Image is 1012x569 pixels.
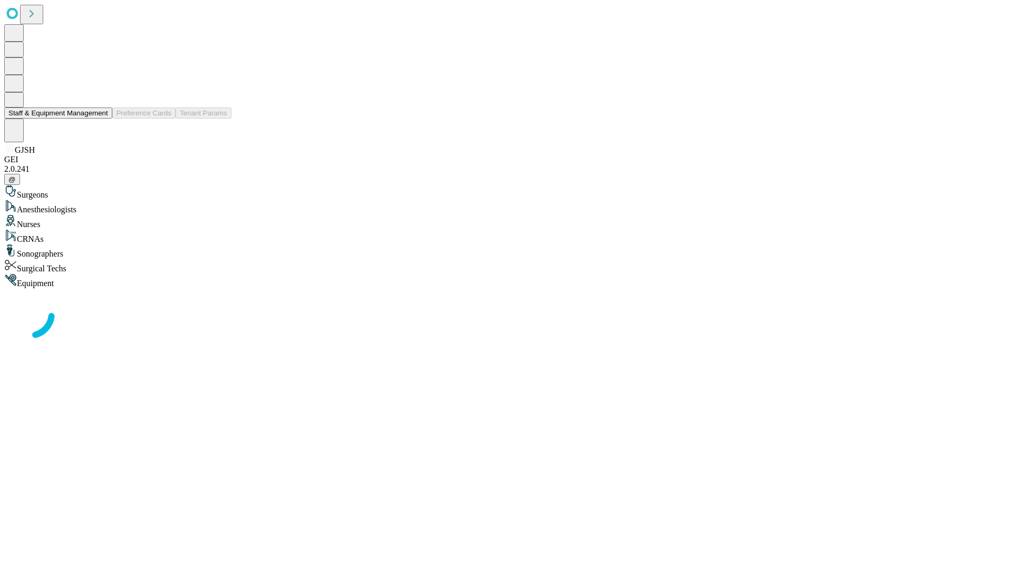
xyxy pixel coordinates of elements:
[8,175,16,183] span: @
[4,244,1008,259] div: Sonographers
[4,273,1008,288] div: Equipment
[4,229,1008,244] div: CRNAs
[15,145,35,154] span: GJSH
[4,107,112,119] button: Staff & Equipment Management
[176,107,231,119] button: Tenant Params
[4,214,1008,229] div: Nurses
[4,259,1008,273] div: Surgical Techs
[112,107,176,119] button: Preference Cards
[4,164,1008,174] div: 2.0.241
[4,200,1008,214] div: Anesthesiologists
[4,185,1008,200] div: Surgeons
[4,174,20,185] button: @
[4,155,1008,164] div: GEI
